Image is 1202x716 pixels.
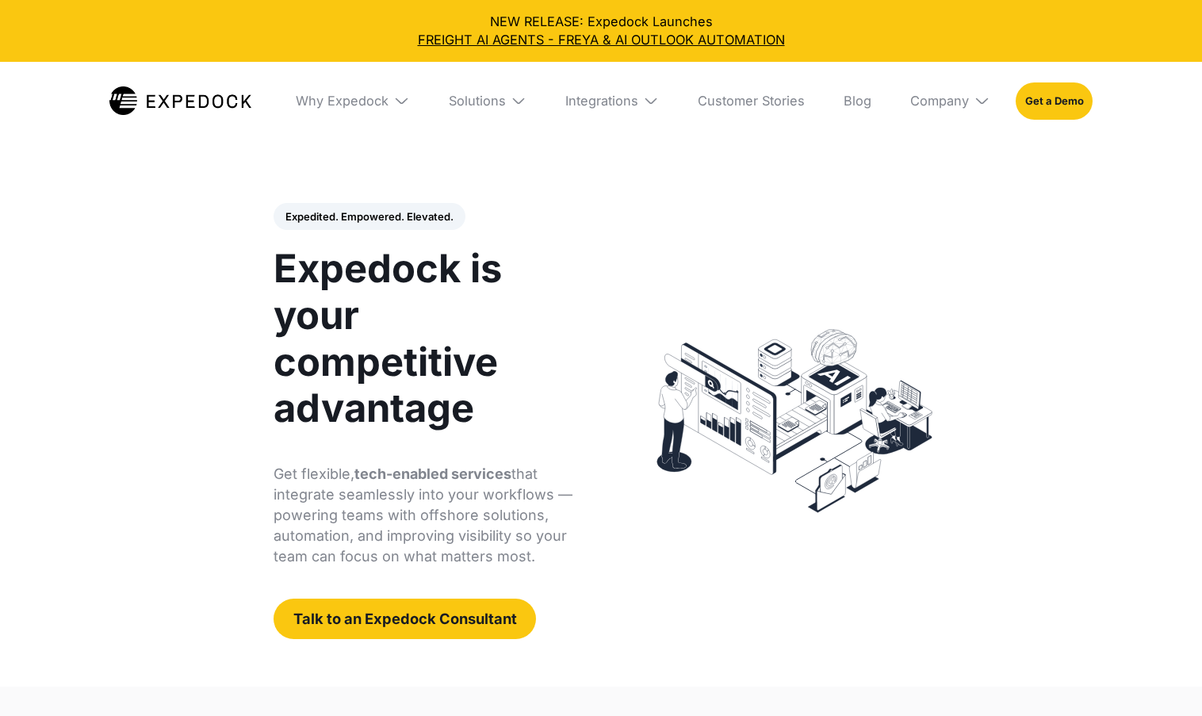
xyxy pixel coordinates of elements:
div: Company [910,93,969,109]
div: Integrations [565,93,638,109]
p: Get flexible, that integrate seamlessly into your workflows — powering teams with offshore soluti... [274,464,584,567]
div: Why Expedock [296,93,389,109]
a: Blog [831,62,885,140]
div: Solutions [449,93,506,109]
a: Customer Stories [685,62,818,140]
h1: Expedock is your competitive advantage [274,246,584,432]
div: NEW RELEASE: Expedock Launches [13,13,1189,49]
a: FREIGHT AI AGENTS - FREYA & AI OUTLOOK AUTOMATION [13,31,1189,49]
strong: tech-enabled services [354,465,511,482]
a: Talk to an Expedock Consultant [274,599,536,639]
a: Get a Demo [1016,82,1093,120]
